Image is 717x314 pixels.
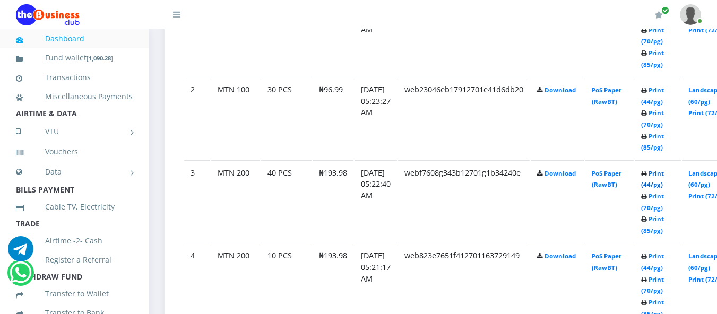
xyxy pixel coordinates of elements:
[211,160,260,242] td: MTN 200
[641,275,664,295] a: Print (70/pg)
[16,27,133,51] a: Dashboard
[261,160,312,242] td: 40 PCS
[16,248,133,272] a: Register a Referral
[641,86,664,106] a: Print (44/pg)
[545,86,576,94] a: Download
[641,192,664,212] a: Print (70/pg)
[184,77,210,159] td: 2
[16,229,133,253] a: Airtime -2- Cash
[16,46,133,71] a: Fund wallet[1,090.28]
[398,160,530,242] td: webf7608g343b12701g1b34240e
[355,77,397,159] td: [DATE] 05:23:27 AM
[89,54,111,62] b: 1,090.28
[313,160,353,242] td: ₦193.98
[398,77,530,159] td: web23046eb17912701e41d6db20
[313,77,353,159] td: ₦96.99
[641,132,664,152] a: Print (85/pg)
[655,11,663,19] i: Renew/Upgrade Subscription
[8,244,33,261] a: Chat for support
[16,159,133,185] a: Data
[641,49,664,68] a: Print (85/pg)
[211,77,260,159] td: MTN 100
[184,160,210,242] td: 3
[16,195,133,219] a: Cable TV, Electricity
[592,86,621,106] a: PoS Paper (RawBT)
[680,4,701,25] img: User
[641,169,664,189] a: Print (44/pg)
[87,54,113,62] small: [ ]
[641,252,664,272] a: Print (44/pg)
[592,169,621,189] a: PoS Paper (RawBT)
[641,109,664,128] a: Print (70/pg)
[661,6,669,14] span: Renew/Upgrade Subscription
[545,169,576,177] a: Download
[16,282,133,306] a: Transfer to Wallet
[16,118,133,145] a: VTU
[592,252,621,272] a: PoS Paper (RawBT)
[261,77,312,159] td: 30 PCS
[16,65,133,90] a: Transactions
[16,4,80,25] img: Logo
[10,268,31,285] a: Chat for support
[545,252,576,260] a: Download
[16,139,133,164] a: Vouchers
[16,84,133,109] a: Miscellaneous Payments
[355,160,397,242] td: [DATE] 05:22:40 AM
[641,215,664,234] a: Print (85/pg)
